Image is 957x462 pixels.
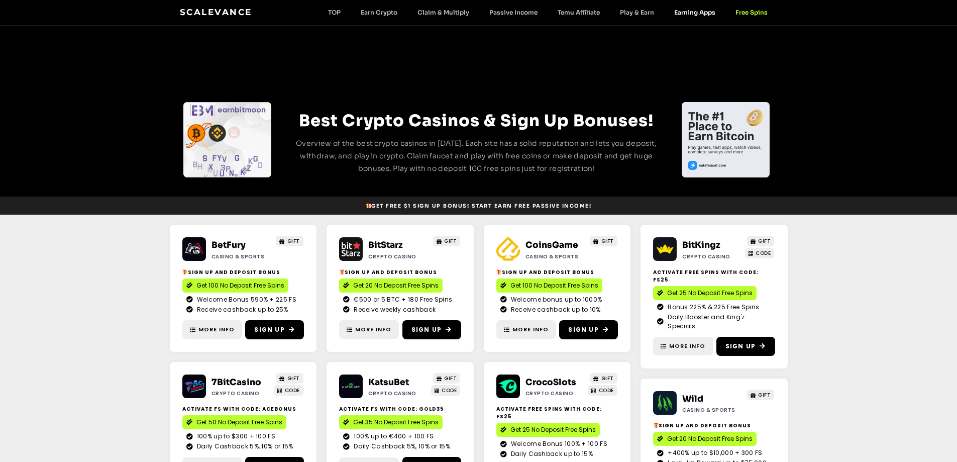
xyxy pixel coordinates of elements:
[510,425,596,434] span: Get 25 No Deposit Free Spins
[496,269,501,274] img: 🎁
[682,102,770,177] div: Slides
[355,325,391,334] span: More Info
[276,373,303,384] a: GIFT
[496,423,600,437] a: Get 25 No Deposit Free Spins
[682,253,741,260] h2: Crypto casino
[665,448,762,457] span: +400% up to $10,000 + 300 FS
[665,303,759,312] span: Bonus 225% & 225 Free Spins
[339,320,399,339] a: More Info
[285,387,300,394] span: CODE
[747,236,775,246] a: GIFT
[682,394,703,404] a: Wild
[182,268,304,276] h2: SIGN UP AND DEPOSIT BONUS
[318,9,351,16] a: TOP
[496,279,602,293] a: Get 100 No Deposit Free Spins
[512,325,549,334] span: More Info
[496,405,618,420] h2: Activate Free Spins with Code: FS25
[525,240,578,250] a: CoinsGame
[653,286,757,300] a: Get 25 No Deposit Free Spins
[588,385,617,396] a: CODE
[444,237,457,245] span: GIFT
[479,9,548,16] a: Passive Income
[610,9,664,16] a: Play & Earn
[745,248,775,258] a: CODE
[340,269,345,274] img: 🎁
[431,385,461,396] a: CODE
[653,268,775,284] h2: Activate Free Spins with Code: FS25
[368,377,409,388] a: KatsuBet
[653,337,713,355] a: More Info
[182,405,304,413] h2: Activate FS with Code: ACEBONUS
[353,418,439,427] span: Get 35 No Deposit Free Spins
[411,325,442,334] span: Sign Up
[508,295,602,304] span: Welcome bonus up to 1000%
[756,249,771,257] span: CODE
[433,236,461,246] a: GIFT
[653,422,775,429] h2: SIGN UP AND DEPOSIT BONUS
[211,377,261,388] a: 7BitCasino
[669,342,705,350] span: More Info
[599,387,614,394] span: CODE
[758,237,771,245] span: GIFT
[716,337,775,356] a: Sign Up
[183,102,271,177] div: Slides
[182,320,242,339] a: More Info
[339,279,443,293] a: Get 20 No Deposit Free Spins
[747,390,775,400] a: GIFT
[725,9,778,16] a: Free Spins
[665,313,771,331] span: Daily Booster and King'z Specials
[667,289,753,298] span: Get 25 No Deposit Free Spins
[525,377,576,388] a: CrocoSlots
[362,200,595,212] a: 🎁Get Free $1 sign up bonus! Start earn free passive income!
[276,236,303,246] a: GIFT
[433,373,461,384] a: GIFT
[590,373,617,384] a: GIFT
[368,390,427,397] h2: Crypto casino
[254,325,284,334] span: Sign Up
[351,295,452,304] span: €500 or 5 BTC + 180 Free Spins
[366,203,371,208] img: 🎁
[211,253,270,260] h2: Casino & Sports
[351,305,436,314] span: Receive weekly cashback
[548,9,610,16] a: Temu Affiliate
[339,268,461,276] h2: SIGN UP AND DEPOSIT BONUS
[182,415,286,429] a: Get 50 No Deposit Free Spins
[508,439,607,448] span: Welcome Bonus 100% + 100 FS
[601,375,614,382] span: GIFT
[351,9,407,16] a: Earn Crypto
[290,137,663,175] p: Overview of the best crypto casinos in [DATE]. Each site has a solid reputation and lets you depo...
[407,9,479,16] a: Claim & Multiply
[568,325,598,334] span: Sign Up
[339,405,461,413] h2: Activate FS with Code: GOLD35
[653,432,757,446] a: Get 20 No Deposit Free Spins
[194,432,275,441] span: 100% up to $300 + 100 FS
[182,279,288,293] a: Get 100 No Deposit Free Spins
[353,281,439,290] span: Get 20 No Deposit Free Spins
[664,9,725,16] a: Earning Apps
[194,305,288,314] span: Receive cashback up to 25%
[196,281,284,290] span: Get 100 No Deposit Free Spins
[725,342,756,351] span: Sign Up
[590,236,617,246] a: GIFT
[510,281,598,290] span: Get 100 No Deposit Free Spins
[287,237,300,245] span: GIFT
[444,375,457,382] span: GIFT
[508,305,601,314] span: Receive cashback up to 10%
[508,449,593,458] span: Daily Cashback up to 15%
[559,320,618,339] a: Sign Up
[601,237,614,245] span: GIFT
[211,390,270,397] h2: Crypto casino
[211,240,246,250] a: BetFury
[525,390,584,397] h2: Crypto casino
[682,240,720,250] a: BitKingz
[339,415,443,429] a: Get 35 No Deposit Free Spins
[496,320,556,339] a: More Info
[654,423,659,428] img: 🎁
[183,102,271,177] div: 1 / 4
[368,240,403,250] a: BitStarz
[682,406,741,414] h2: Casino & Sports
[442,387,457,394] span: CODE
[290,108,663,133] h2: Best Crypto Casinos & Sign Up Bonuses!
[402,320,461,339] a: Sign Up
[194,442,293,451] span: Daily Cashback 5%, 10% or 15%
